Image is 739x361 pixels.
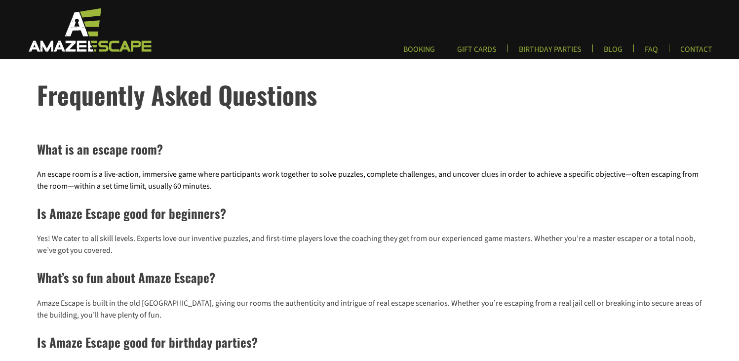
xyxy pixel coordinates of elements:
[395,44,443,61] a: BOOKING
[37,168,702,192] p: An escape room is a live-action, immersive game where participants work together to solve puzzles...
[637,44,666,61] a: FAQ
[672,44,720,61] a: CONTACT
[37,204,702,223] h2: Is Amaze Escape good for beginners?
[596,44,630,61] a: BLOG
[37,268,702,287] h2: What’s so fun about Amaze Escape?
[449,44,505,61] a: GIFT CARDS
[511,44,589,61] a: BIRTHDAY PARTIES
[16,7,162,52] img: Escape Room Game in Boston Area
[37,140,702,159] h2: What is an escape room?
[37,333,702,352] h2: Is Amaze Escape good for birthday parties?
[37,233,702,256] p: Yes! We cater to all skill levels. Experts love our inventive puzzles, and first-time players lov...
[37,297,702,321] p: Amaze Escape is built in the old [GEOGRAPHIC_DATA], giving our rooms the authenticity and intrigu...
[37,76,739,113] h1: Frequently Asked Questions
